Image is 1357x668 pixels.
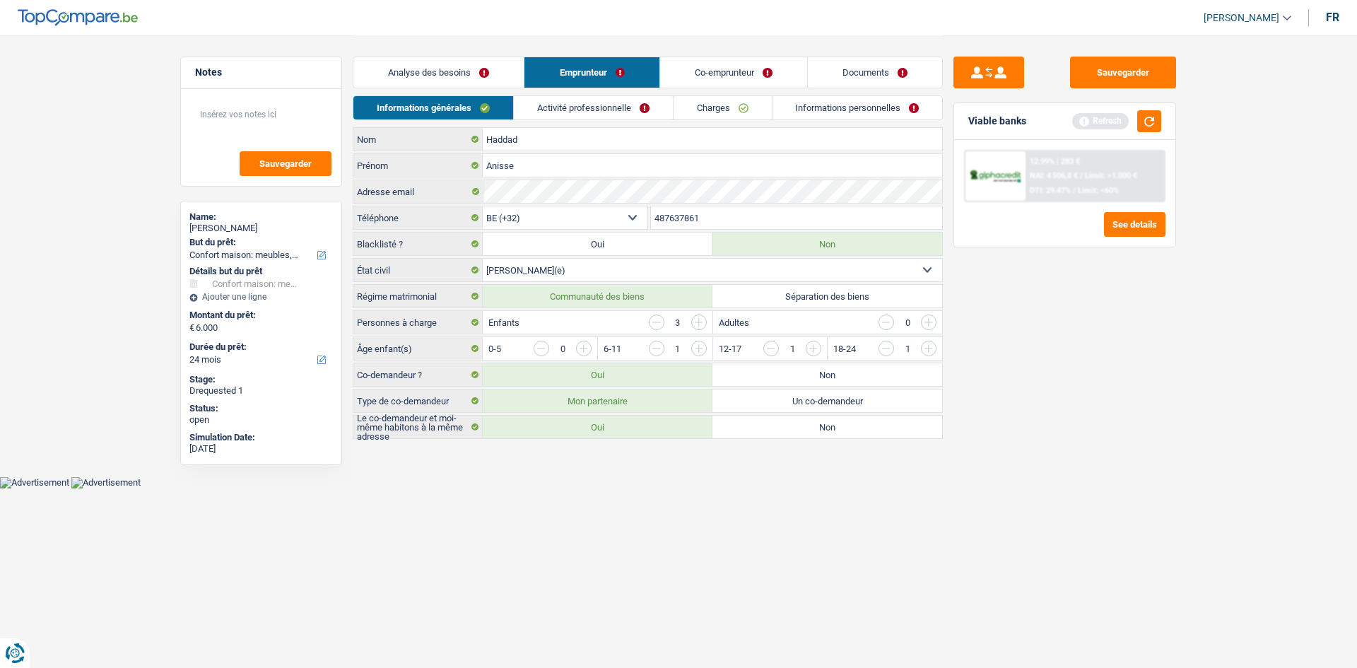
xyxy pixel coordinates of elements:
label: Durée du prêt: [189,341,330,353]
div: Ajouter une ligne [189,292,333,302]
div: Détails but du prêt [189,266,333,277]
a: Documents [808,57,942,88]
span: Sauvegarder [259,159,312,168]
input: 401020304 [651,206,943,229]
button: Sauvegarder [1070,57,1176,88]
div: Name: [189,211,333,223]
h5: Notes [195,66,327,78]
label: Personnes à charge [353,311,483,334]
label: Adultes [719,318,749,327]
a: Analyse des besoins [353,57,524,88]
a: Charges [674,96,772,119]
div: Status: [189,403,333,414]
label: Séparation des biens [712,285,942,307]
span: € [189,322,194,334]
a: Activité professionnelle [514,96,673,119]
span: Limit: >1.000 € [1085,171,1137,180]
label: Montant du prêt: [189,310,330,321]
div: Simulation Date: [189,432,333,443]
div: Viable banks [968,115,1026,127]
div: 3 [671,318,684,327]
label: Adresse email [353,180,483,203]
a: [PERSON_NAME] [1192,6,1291,30]
a: Emprunteur [524,57,659,88]
div: Drequested 1 [189,385,333,397]
label: Type de co-demandeur [353,389,483,412]
label: Régime matrimonial [353,285,483,307]
label: Oui [483,416,712,438]
label: Non [712,233,942,255]
button: Sauvegarder [240,151,331,176]
button: See details [1104,212,1165,237]
span: / [1073,186,1076,195]
div: [DATE] [189,443,333,455]
label: Prénom [353,154,483,177]
span: Limit: <60% [1078,186,1119,195]
span: NAI: 4 506,8 € [1030,171,1078,180]
div: open [189,414,333,426]
label: Communauté des biens [483,285,712,307]
div: fr [1326,11,1339,24]
label: Non [712,416,942,438]
label: 0-5 [488,344,501,353]
label: Le co-demandeur et moi-même habitons à la même adresse [353,416,483,438]
label: Un co-demandeur [712,389,942,412]
img: AlphaCredit [969,168,1021,184]
span: DTI: 29.47% [1030,186,1071,195]
label: État civil [353,259,483,281]
label: Blacklisté ? [353,233,483,255]
a: Co-emprunteur [660,57,807,88]
div: Stage: [189,374,333,385]
a: Informations personnelles [773,96,943,119]
div: Refresh [1072,113,1129,129]
img: TopCompare Logo [18,9,138,26]
label: Mon partenaire [483,389,712,412]
a: Informations générales [353,96,513,119]
div: 0 [901,318,914,327]
label: Oui [483,363,712,386]
span: [PERSON_NAME] [1204,12,1279,24]
label: Co-demandeur ? [353,363,483,386]
div: [PERSON_NAME] [189,223,333,234]
div: 12.99% | 283 € [1030,157,1080,166]
div: 0 [556,344,569,353]
label: Nom [353,128,483,151]
label: Non [712,363,942,386]
label: Téléphone [353,206,483,229]
label: Oui [483,233,712,255]
label: But du prêt: [189,237,330,248]
label: Enfants [488,318,519,327]
label: Âge enfant(s) [353,337,483,360]
span: / [1080,171,1083,180]
img: Advertisement [71,477,141,488]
